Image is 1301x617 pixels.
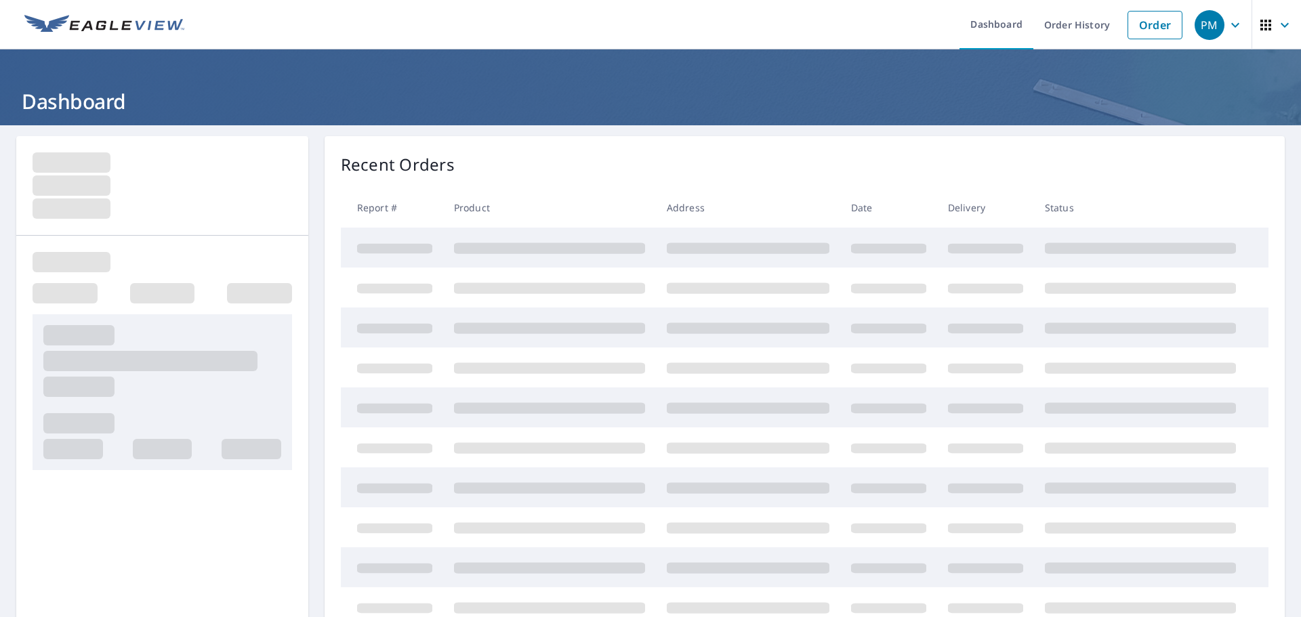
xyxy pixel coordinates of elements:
[840,188,937,228] th: Date
[341,152,455,177] p: Recent Orders
[443,188,656,228] th: Product
[1128,11,1182,39] a: Order
[656,188,840,228] th: Address
[1195,10,1224,40] div: PM
[937,188,1034,228] th: Delivery
[24,15,184,35] img: EV Logo
[1034,188,1247,228] th: Status
[341,188,443,228] th: Report #
[16,87,1285,115] h1: Dashboard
